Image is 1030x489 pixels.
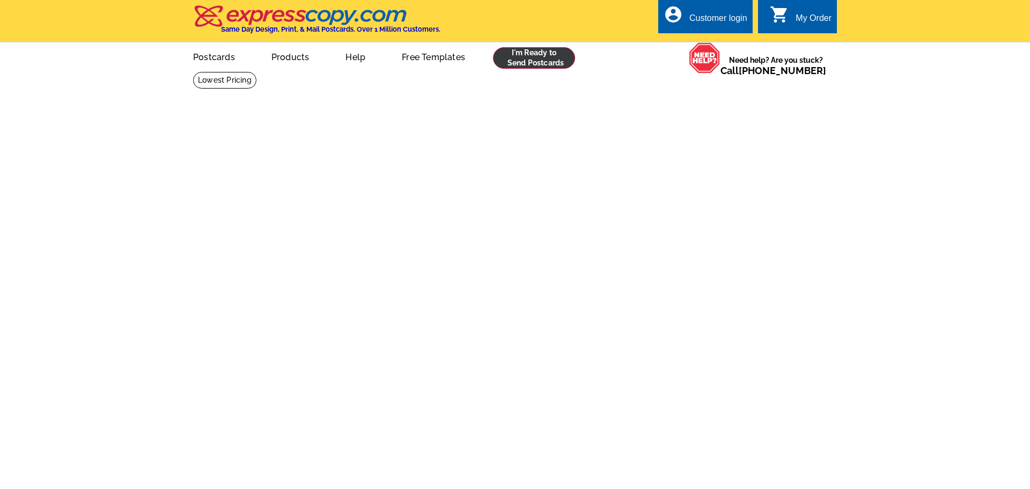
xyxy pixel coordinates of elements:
[739,65,826,76] a: [PHONE_NUMBER]
[689,42,720,74] img: help
[720,65,826,76] span: Call
[796,13,832,28] div: My Order
[193,13,440,33] a: Same Day Design, Print, & Mail Postcards. Over 1 Million Customers.
[770,12,832,25] a: shopping_cart My Order
[328,43,382,69] a: Help
[770,5,789,24] i: shopping_cart
[254,43,327,69] a: Products
[176,43,252,69] a: Postcards
[221,25,440,33] h4: Same Day Design, Print, & Mail Postcards. Over 1 Million Customers.
[385,43,482,69] a: Free Templates
[689,13,747,28] div: Customer login
[720,55,832,76] span: Need help? Are you stuck?
[664,5,683,24] i: account_circle
[664,12,747,25] a: account_circle Customer login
